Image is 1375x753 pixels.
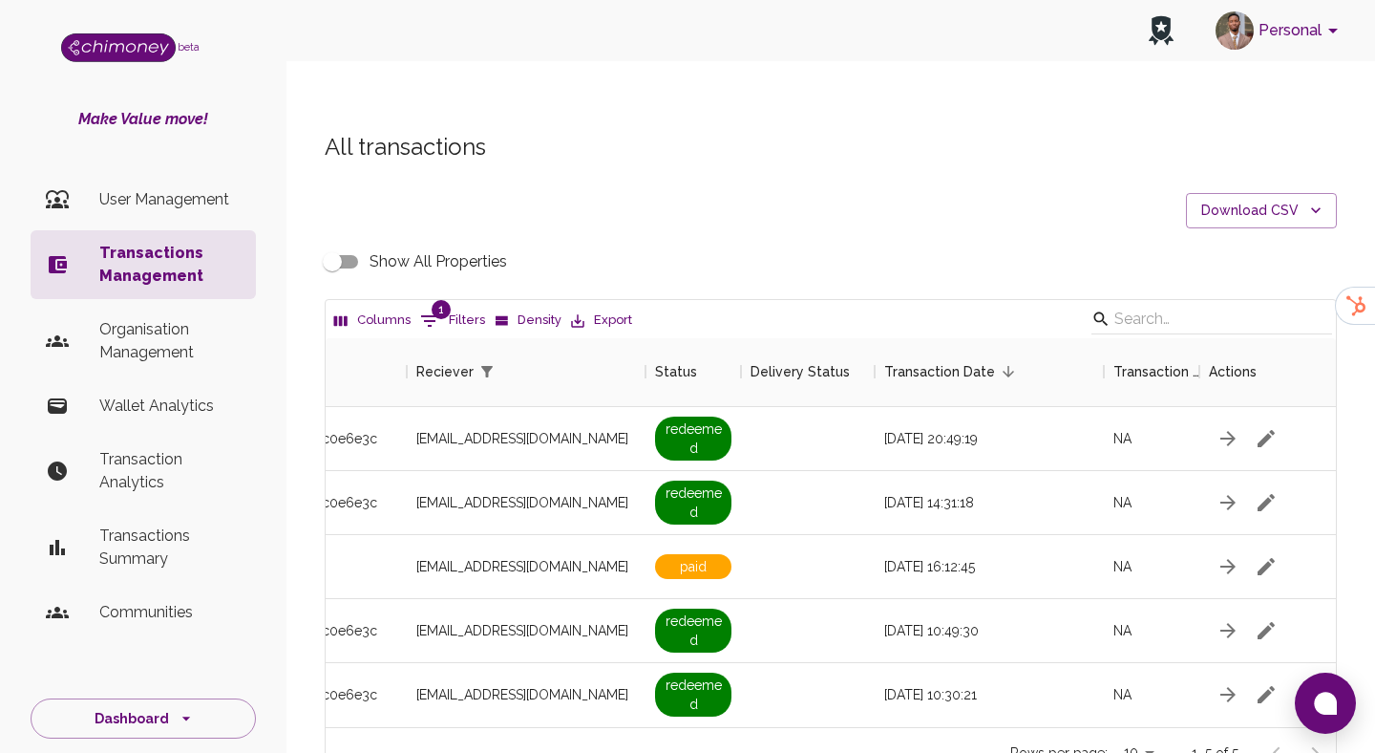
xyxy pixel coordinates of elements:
span: [EMAIL_ADDRESS][DOMAIN_NAME] [416,621,628,640]
span: [EMAIL_ADDRESS][DOMAIN_NAME] [416,557,628,576]
button: Sort [500,358,527,385]
div: NA [1104,471,1199,535]
div: Transaction Date [884,337,995,406]
button: Show filters [415,306,490,336]
span: redeemed [655,481,731,525]
div: Delivery Status [751,337,850,406]
span: redeemed [655,673,731,717]
div: Initiator [101,337,407,406]
img: Logo [61,33,176,62]
input: Search… [1114,304,1303,334]
div: 1 active filter [474,358,500,385]
span: 1 [432,300,451,319]
span: redeemed [655,417,731,461]
p: Wallet Analytics [99,395,241,418]
div: NA [1104,599,1199,663]
p: User Management [99,188,241,211]
div: Reciever [407,337,645,406]
button: Sort [995,358,1022,385]
span: [EMAIL_ADDRESS][DOMAIN_NAME] [416,685,628,704]
div: [DATE] 16:12:45 [875,535,1104,599]
button: Open chat window [1295,673,1356,734]
div: NA [1104,407,1199,471]
p: Organisation Management [99,318,241,364]
div: NA [1104,535,1199,599]
button: Select columns [329,306,415,335]
button: Download CSV [1186,193,1337,228]
p: Transactions Summary [99,525,241,570]
div: [DATE] 14:31:18 [875,471,1104,535]
div: Status [645,337,741,406]
span: [EMAIL_ADDRESS][DOMAIN_NAME] [416,493,628,512]
div: [DATE] 10:49:30 [875,599,1104,663]
h5: All transactions [325,132,1337,162]
div: Delivery Status [741,337,875,406]
button: Export [566,306,637,335]
button: Show filters [474,358,500,385]
p: Communities [99,601,241,624]
div: [DATE] 10:30:21 [875,663,1104,727]
span: beta [178,41,200,53]
div: Search [1091,304,1332,338]
div: Actions [1209,337,1257,406]
span: redeemed [655,609,731,653]
div: Transaction payment Method [1104,337,1199,406]
div: Status [655,337,697,406]
span: [EMAIL_ADDRESS][DOMAIN_NAME] [416,429,628,448]
div: Transaction payment Method [1113,337,1199,406]
div: NA [1104,663,1199,727]
div: Reciever [416,337,474,406]
img: avatar [1216,11,1254,50]
p: Transaction Analytics [99,448,241,494]
p: Transactions Management [99,242,241,288]
div: Actions [1199,337,1343,406]
button: account of current user [1208,6,1352,55]
span: Show All Properties [370,250,507,273]
div: Transaction Date [875,337,1104,406]
button: Dashboard [31,699,256,740]
div: [DATE] 20:49:19 [875,407,1104,471]
span: paid [655,554,731,579]
button: Density [490,306,566,335]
